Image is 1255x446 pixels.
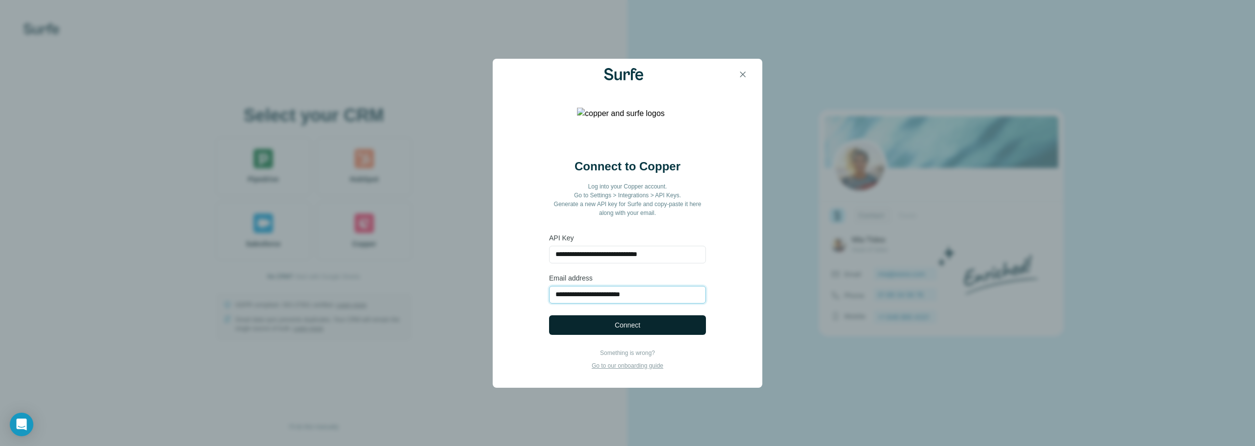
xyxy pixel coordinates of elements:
[592,361,663,370] p: Go to our onboarding guide
[592,349,663,357] p: Something is wrong?
[549,273,706,283] label: Email address
[549,315,706,335] button: Connect
[549,233,706,243] label: API Key
[575,159,680,174] h2: Connect to Copper
[549,182,706,217] p: Log into your Copper account. Go to Settings > Integrations > API Keys. Generate a new API key fo...
[604,68,643,80] img: Surfe Logo
[577,108,678,147] img: copper and surfe logos
[10,413,33,436] div: Open Intercom Messenger
[615,320,640,330] span: Connect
